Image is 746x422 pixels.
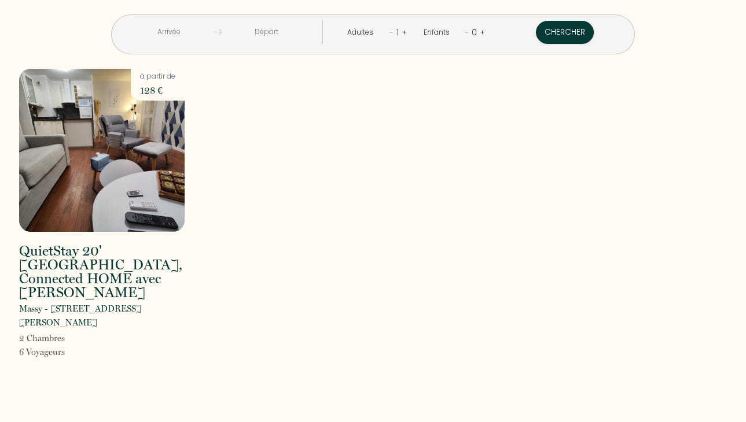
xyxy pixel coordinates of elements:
p: à partir de [140,71,175,82]
p: Massy - [STREET_ADDRESS][PERSON_NAME] [19,302,185,330]
h2: QuietStay 20' [GEOGRAPHIC_DATA], Connected HOME avec [PERSON_NAME] [19,244,185,299]
span: s [61,347,65,357]
span: s [61,333,65,343]
div: Adultes [347,27,377,38]
div: Enfants [424,27,454,38]
a: + [480,27,485,38]
p: 6 Voyageur [19,345,65,359]
input: Départ [222,21,311,43]
div: 1 [394,23,402,42]
img: guests [214,28,222,36]
p: 2 Chambre [19,331,65,345]
a: + [402,27,407,38]
img: rental-image [19,69,185,232]
a: - [389,27,394,38]
div: 0 [469,23,480,42]
a: - [465,27,469,38]
p: 128 € [140,82,175,98]
button: Chercher [536,21,594,44]
input: Arrivée [125,21,214,43]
